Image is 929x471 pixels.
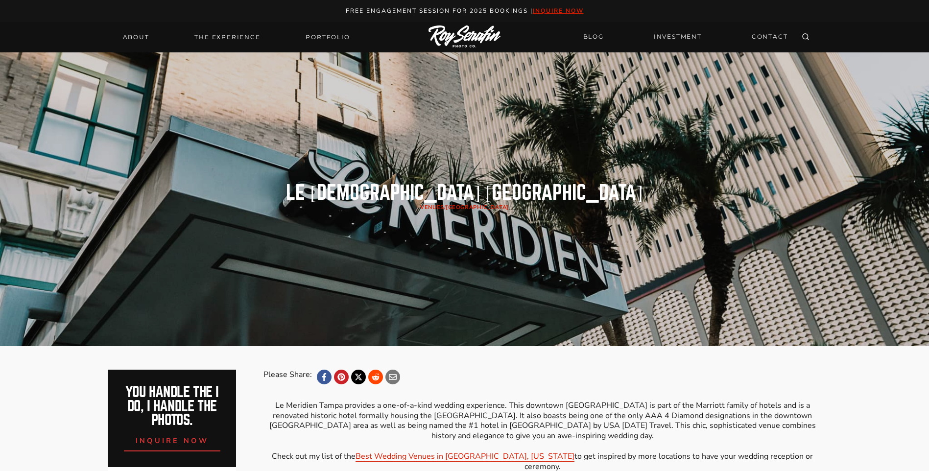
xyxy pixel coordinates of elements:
a: Venues [420,204,444,211]
a: BLOG [577,28,610,46]
img: Logo of Roy Serafin Photo Co., featuring stylized text in white on a light background, representi... [429,25,501,48]
a: Portfolio [300,30,356,44]
span: / [420,204,508,211]
a: Email [385,370,400,384]
h2: You handle the i do, I handle the photos. [119,385,226,427]
a: INVESTMENT [648,28,708,46]
a: X [351,370,366,384]
a: [GEOGRAPHIC_DATA] [446,204,509,211]
a: About [117,30,155,44]
nav: Primary Navigation [117,30,356,44]
a: inquire now [533,7,584,15]
span: inquire now [136,436,209,446]
a: CONTACT [746,28,794,46]
div: Please Share: [263,370,312,384]
a: Reddit [368,370,383,384]
a: THE EXPERIENCE [189,30,266,44]
p: Free engagement session for 2025 Bookings | [11,6,919,16]
button: View Search Form [799,30,812,44]
nav: Secondary Navigation [577,28,794,46]
a: Best Wedding Venues in [GEOGRAPHIC_DATA], [US_STATE] [356,451,574,462]
a: Facebook [317,370,332,384]
h1: Le [DEMOGRAPHIC_DATA] [GEOGRAPHIC_DATA] [286,183,643,203]
a: inquire now [124,427,221,451]
a: Pinterest [334,370,349,384]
